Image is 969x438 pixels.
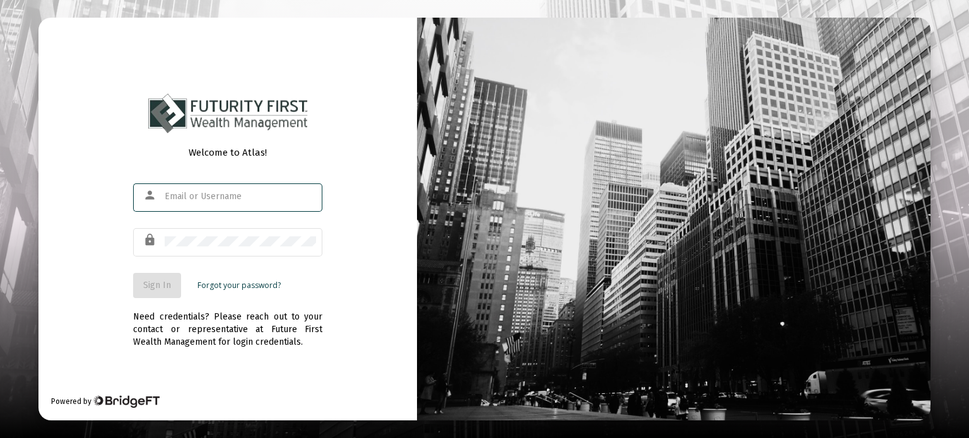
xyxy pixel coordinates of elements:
img: Logo [144,89,312,137]
mat-icon: lock [143,233,158,248]
div: Welcome to Atlas! [133,146,322,159]
button: Sign In [133,273,181,298]
span: Sign In [143,280,171,291]
a: Forgot your password? [197,279,281,292]
img: Bridge Financial Technology Logo [93,395,159,408]
div: Need credentials? Please reach out to your contact or representative at Future First Wealth Manag... [133,298,322,349]
div: Powered by [51,395,159,408]
mat-icon: person [143,188,158,203]
input: Email or Username [165,192,316,202]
